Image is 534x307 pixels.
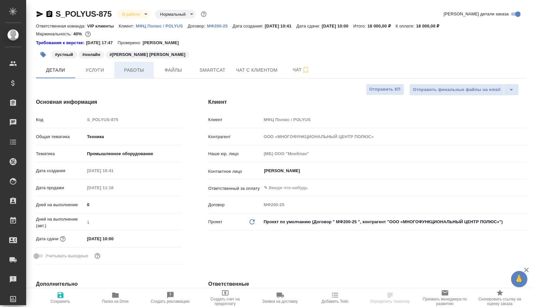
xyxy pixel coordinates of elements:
button: Скопировать ссылку для ЯМессенджера [36,10,44,18]
span: Скопировать ссылку на оценку заказа [476,297,524,306]
span: Определить тематику [370,299,410,304]
p: Дата создания [36,168,85,174]
button: Призвать менеджера по развитию [418,289,473,307]
a: МФЦ Полюс / POLYUS [136,23,188,28]
span: Создать счет на предоплату [202,297,249,306]
button: Отправить финальные файлы на email [409,84,504,96]
h4: Дополнительно [36,280,182,288]
button: Добавить тэг [36,47,50,62]
div: В работе [117,10,149,19]
input: Пустое поле [85,115,182,124]
span: Заявка на доставку [262,299,298,304]
a: S_POLYUS-875 [56,9,112,18]
button: Заявка на доставку [253,289,308,307]
a: Требования к верстке: [36,40,86,46]
p: #[PERSON_NAME] [PERSON_NAME] [110,51,185,58]
span: Отправить финальные файлы на email [413,86,501,94]
p: Ответственный за оплату [208,185,261,192]
span: Коняева Анастасия [105,51,190,57]
p: К оплате: [396,24,416,28]
button: Скопировать ссылку на оценку заказа [473,289,527,307]
button: Добавить Todo [308,289,363,307]
p: Договор [208,202,261,208]
p: Ответственная команда: [36,24,87,28]
div: Техника [85,131,182,142]
input: Пустое поле [85,218,182,227]
p: Код [36,117,85,123]
button: Скопировать ссылку [45,10,53,18]
p: Дата сдачи [36,236,59,242]
p: 40% [73,31,83,36]
span: [PERSON_NAME] детали заказа [444,11,509,17]
div: Промышленное оборудование [85,148,182,159]
p: Дата продажи [36,185,85,191]
p: Дата сдачи: [297,24,322,28]
p: Клиент: [119,24,136,28]
h4: Клиент [208,98,527,106]
p: Общая тематика [36,134,85,140]
input: ✎ Введи что-нибудь [85,200,182,209]
h4: Ответственные [208,280,527,288]
p: МФЦ Полюс / POLYUS [136,24,188,28]
button: Отправить КП [366,84,404,95]
input: Пустое поле [85,166,142,175]
p: Договор: [188,24,207,28]
div: В работе [155,10,196,19]
span: Smartcat [197,66,228,74]
p: Контрагент [208,134,261,140]
p: #онлайн [82,51,100,58]
span: Чат [285,66,317,74]
p: Дней на выполнение (авт.) [36,216,85,229]
button: Папка на Drive [88,289,143,307]
span: устный [50,51,78,57]
p: Итого: [353,24,368,28]
input: ✎ Введи что-нибудь [85,234,142,244]
a: МФ200-25 [207,23,233,28]
span: Создать рекламацию [151,299,190,304]
p: [DATE] 17:47 [86,40,118,46]
p: #устный [55,51,73,58]
button: Нормальный [158,11,188,17]
p: Проект [208,219,223,225]
p: [DATE] 10:41 [265,24,297,28]
p: Наше юр. лицо [208,151,261,157]
div: Нажми, чтобы открыть папку с инструкцией [36,40,86,46]
button: В работе [120,11,142,17]
span: Файлы [158,66,189,74]
p: Проверено: [118,40,143,46]
button: 9000.00 RUB; [84,30,92,38]
button: Open [523,187,525,189]
p: Маржинальность: [36,31,73,36]
button: Если добавить услуги и заполнить их объемом, то дата рассчитается автоматически [59,235,67,243]
span: Призвать менеджера по развитию [422,297,469,306]
span: 🙏 [514,272,525,286]
div: Проект по умолчанию (Договор " МФ200-25 ", контрагент "ООО «МНОГОФУНКЦИОНАЛЬНЫЙ ЦЕНТР ПОЛЮС»") [261,216,527,227]
input: Пустое поле [261,149,527,158]
button: Доп статусы указывают на важность/срочность заказа [199,10,208,18]
p: VIP клиенты [87,24,119,28]
p: Тематика [36,151,85,157]
span: Работы [118,66,150,74]
span: Сохранить [51,299,70,304]
span: Папка на Drive [102,299,129,304]
h4: Основная информация [36,98,182,106]
input: Пустое поле [261,132,527,141]
p: 18 000,00 ₽ [368,24,396,28]
div: split button [409,84,519,96]
p: МФ200-25 [207,24,233,28]
p: [DATE] 10:00 [322,24,353,28]
p: 18 000,00 ₽ [416,24,444,28]
button: Сохранить [33,289,88,307]
span: Добавить Todo [321,299,348,304]
input: ✎ Введи что-нибудь [263,184,503,192]
button: Создать счет на предоплату [198,289,253,307]
svg: Подписаться [302,66,310,74]
input: Пустое поле [85,183,142,192]
span: Детали [40,66,71,74]
input: Пустое поле [261,200,527,209]
p: Контактное лицо [208,168,261,175]
p: [PERSON_NAME] [143,40,184,46]
span: онлайн [78,51,105,57]
button: 🙏 [511,271,527,287]
button: Определить тематику [363,289,418,307]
